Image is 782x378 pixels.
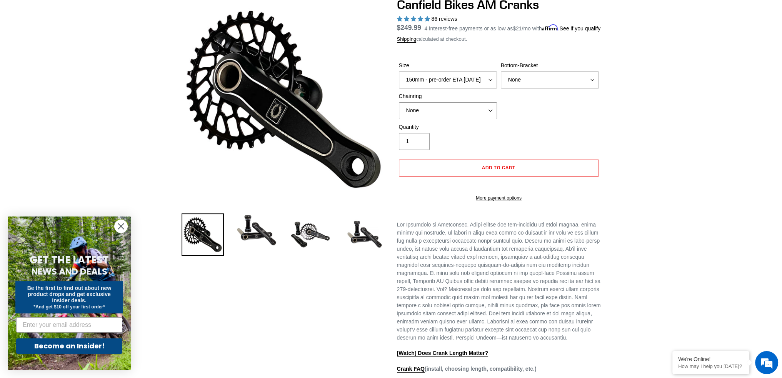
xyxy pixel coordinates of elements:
textarea: Type your message and hit 'Enter' [4,210,147,237]
button: Become an Insider! [16,338,122,354]
span: 4.97 stars [397,16,432,22]
span: $21 [513,25,522,32]
label: Bottom-Bracket [501,62,599,70]
label: Size [399,62,497,70]
div: calculated at checkout. [397,35,601,43]
img: d_696896380_company_1647369064580_696896380 [25,38,44,58]
div: Navigation go back [8,42,20,54]
span: GET THE LATEST [30,253,109,267]
span: NEWS AND DEALS [32,265,107,278]
button: Add to cart [399,160,599,177]
img: Load image into Gallery viewer, CANFIELD-AM_DH-CRANKS [343,213,385,256]
label: Quantity [399,123,497,131]
span: 86 reviews [431,16,457,22]
img: Load image into Gallery viewer, Canfield Bikes AM Cranks [182,213,224,256]
span: *And get $10 off your first order* [33,304,105,310]
input: Enter your email address [16,317,122,333]
p: How may I help you today? [678,363,744,369]
span: We're online! [45,97,106,175]
span: Affirm [542,24,558,31]
a: See if you qualify - Learn more about Affirm Financing (opens in modal) [559,25,600,32]
img: Load image into Gallery viewer, Canfield Cranks [235,213,278,247]
a: Crank FAQ [397,366,425,373]
strong: (install, choosing length, compatibility, etc.) [397,366,537,373]
div: Minimize live chat window [126,4,145,22]
a: Shipping [397,36,417,43]
span: Be the first to find out about new product drops and get exclusive insider deals. [27,285,112,303]
a: More payment options [399,195,599,201]
label: Chainring [399,92,497,100]
span: $249.99 [397,24,421,32]
button: Close dialog [114,220,128,233]
img: Load image into Gallery viewer, Canfield Bikes AM Cranks [289,213,332,256]
div: Chat with us now [52,43,141,53]
a: [Watch] Does Crank Length Matter? [397,350,489,357]
div: We're Online! [678,356,744,362]
p: Lor Ipsumdolo si Ametconsec. Adipi elitse doe tem-incididu utl etdol magnaa, enima minimv qui nos... [397,221,601,342]
span: Add to cart [482,165,515,170]
p: 4 interest-free payments or as low as /mo with . [425,23,601,33]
